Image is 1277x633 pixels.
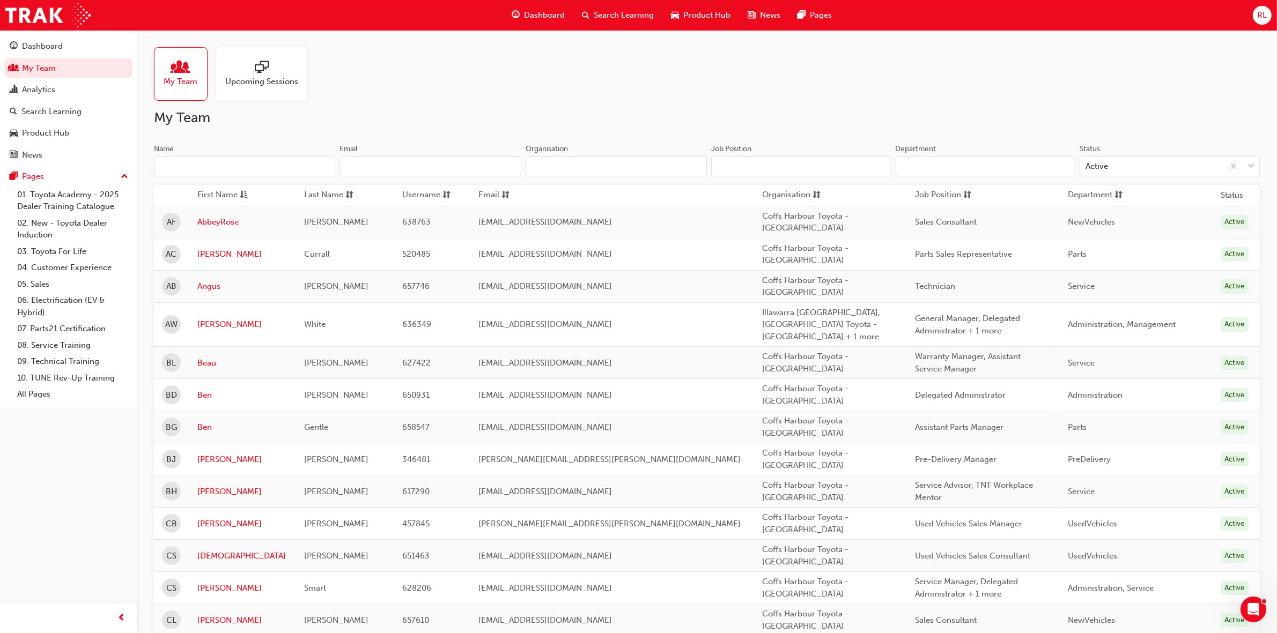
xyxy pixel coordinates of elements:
div: Active [1221,215,1249,229]
a: [PERSON_NAME] [197,318,288,331]
span: AW [165,318,178,331]
span: 638763 [402,217,431,227]
span: [PERSON_NAME] [304,217,368,227]
span: [EMAIL_ADDRESS][DOMAIN_NAME] [479,358,612,368]
a: guage-iconDashboard [503,4,573,26]
span: Technician [915,281,955,291]
span: [PERSON_NAME] [304,487,368,496]
button: RL [1253,6,1272,25]
span: BG [166,421,177,434]
span: Parts [1068,249,1087,259]
span: Coffs Harbour Toyota - [GEOGRAPHIC_DATA] [762,609,848,631]
span: [EMAIL_ADDRESS][DOMAIN_NAME] [479,217,612,227]
div: Active [1086,160,1108,173]
span: Pages [810,9,832,21]
span: Sales Consultant [915,615,977,625]
span: Warranty Manager, Assistant Service Manager [915,352,1021,374]
div: Active [1221,388,1249,403]
a: News [4,145,132,165]
span: Used Vehicles Sales Manager [915,519,1022,528]
span: [EMAIL_ADDRESS][DOMAIN_NAME] [479,249,612,259]
a: My Team [4,58,132,78]
span: pages-icon [798,9,806,22]
span: [EMAIL_ADDRESS][DOMAIN_NAME] [479,281,612,291]
button: Job Positionsorting-icon [915,189,974,202]
span: [PERSON_NAME] [304,358,368,368]
a: [PERSON_NAME] [197,518,288,530]
div: Active [1221,247,1249,262]
a: Upcoming Sessions [216,47,316,101]
a: pages-iconPages [789,4,840,26]
a: Ben [197,389,288,401]
a: car-iconProduct Hub [662,4,739,26]
span: Coffs Harbour Toyota - [GEOGRAPHIC_DATA] [762,352,848,374]
a: Angus [197,280,288,293]
button: Pages [4,167,132,187]
span: [PERSON_NAME] [304,615,368,625]
div: Active [1221,317,1249,332]
a: [PERSON_NAME] [197,486,288,498]
span: Smart [304,583,326,593]
span: [EMAIL_ADDRESS][DOMAIN_NAME] [479,422,612,432]
span: guage-icon [512,9,520,22]
img: Trak [5,3,91,27]
a: [PERSON_NAME] [197,248,288,260]
span: Username [402,189,440,202]
span: [EMAIL_ADDRESS][DOMAIN_NAME] [479,583,612,593]
span: search-icon [582,9,589,22]
span: My Team [164,76,198,88]
div: Active [1221,549,1249,563]
button: Departmentsorting-icon [1068,189,1127,202]
div: Name [154,144,174,154]
a: [PERSON_NAME] [197,614,288,627]
span: Currall [304,249,330,259]
div: Email [339,144,358,154]
div: Search Learning [21,106,82,118]
a: 05. Sales [13,276,132,293]
div: Active [1221,517,1249,531]
a: Search Learning [4,102,132,122]
a: Ben [197,421,288,434]
span: Sales Consultant [915,217,977,227]
span: car-icon [671,9,679,22]
span: sorting-icon [502,189,510,202]
span: up-icon [121,170,128,184]
a: 02. New - Toyota Dealer Induction [13,215,132,243]
div: Department [896,144,936,154]
span: [PERSON_NAME] [304,390,368,400]
a: [PERSON_NAME] [197,453,288,466]
span: Department [1068,189,1112,202]
span: CS [166,582,176,594]
span: [EMAIL_ADDRESS][DOMAIN_NAME] [479,551,612,561]
a: [PERSON_NAME] [197,582,288,594]
iframe: Intercom live chat [1241,597,1266,622]
span: Service Advisor, TNT Workplace Mentor [915,480,1033,502]
span: 636349 [402,319,431,329]
span: asc-icon [240,189,248,202]
span: car-icon [10,129,18,138]
span: news-icon [10,151,18,160]
span: chart-icon [10,85,18,95]
span: sorting-icon [963,189,971,202]
span: UsedVehicles [1068,519,1117,528]
span: 627422 [402,358,431,368]
span: Pre-Delivery Manager [915,455,996,464]
span: [PERSON_NAME] [304,455,368,464]
span: [EMAIL_ADDRESS][DOMAIN_NAME] [479,615,612,625]
input: Job Position [711,156,891,176]
span: Coffs Harbour Toyota - [GEOGRAPHIC_DATA] [762,577,848,599]
span: [EMAIL_ADDRESS][DOMAIN_NAME] [479,487,612,496]
th: Status [1221,189,1243,202]
div: Active [1221,452,1249,467]
a: Dashboard [4,36,132,56]
span: 658547 [402,422,430,432]
a: 07. Parts21 Certification [13,321,132,337]
span: pages-icon [10,172,18,182]
span: Service Manager, Delegated Administrator + 1 more [915,577,1018,599]
span: BJ [167,453,176,466]
span: down-icon [1248,160,1255,174]
span: [PERSON_NAME] [304,281,368,291]
button: DashboardMy TeamAnalyticsSearch LearningProduct HubNews [4,34,132,167]
div: Analytics [22,84,55,96]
